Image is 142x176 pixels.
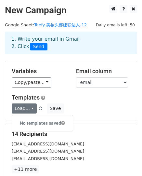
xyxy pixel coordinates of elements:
span: Daily emails left: 50 [94,21,137,29]
div: 1. Write your email in Gmail 2. Click [6,35,136,50]
small: [EMAIL_ADDRESS][DOMAIN_NAME] [12,142,84,146]
a: Templates [12,94,40,101]
h2: New Campaign [5,5,137,16]
a: +11 more [12,165,39,173]
h5: Email column [76,68,131,75]
h6: No templates saved [12,118,73,129]
small: [EMAIL_ADDRESS][DOMAIN_NAME] [12,149,84,154]
h5: 14 Recipients [12,130,130,138]
a: Daily emails left: 50 [94,22,137,27]
small: [EMAIL_ADDRESS][DOMAIN_NAME] [12,156,84,161]
a: Load... [12,103,37,114]
div: 聊天小组件 [110,145,142,176]
a: Teefy 美妆头部建联达人-12 [34,22,87,27]
iframe: Chat Widget [110,145,142,176]
button: Save [47,103,64,114]
small: Google Sheet: [5,22,87,27]
h5: Variables [12,68,66,75]
span: Send [30,43,47,51]
a: Copy/paste... [12,77,51,88]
